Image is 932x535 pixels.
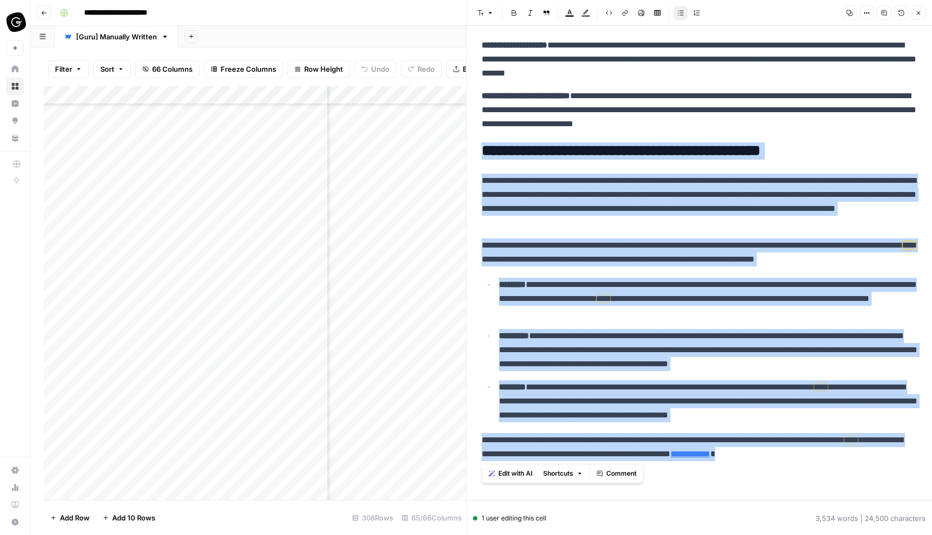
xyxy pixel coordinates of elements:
[204,60,283,78] button: Freeze Columns
[401,60,442,78] button: Redo
[304,64,343,74] span: Row Height
[606,469,636,478] span: Comment
[498,469,532,478] span: Edit with AI
[6,9,24,36] button: Workspace: Guru
[354,60,396,78] button: Undo
[371,64,389,74] span: Undo
[60,512,90,523] span: Add Row
[6,462,24,479] a: Settings
[6,95,24,112] a: Insights
[55,26,178,47] a: [Guru] Manually Written
[93,60,131,78] button: Sort
[152,64,193,74] span: 66 Columns
[135,60,200,78] button: 66 Columns
[221,64,276,74] span: Freeze Columns
[6,112,24,129] a: Opportunities
[96,509,162,526] button: Add 10 Rows
[815,513,926,524] div: 3,534 words | 24,500 characters
[76,31,157,42] div: [Guru] Manually Written
[398,509,466,526] div: 65/66 Columns
[417,64,435,74] span: Redo
[55,64,72,74] span: Filter
[6,60,24,78] a: Home
[484,467,537,481] button: Edit with AI
[48,60,89,78] button: Filter
[473,513,546,523] div: 1 user editing this cell
[100,64,114,74] span: Sort
[6,479,24,496] a: Usage
[539,467,587,481] button: Shortcuts
[44,509,96,526] button: Add Row
[543,469,573,478] span: Shortcuts
[6,78,24,95] a: Browse
[112,512,155,523] span: Add 10 Rows
[6,513,24,531] button: Help + Support
[6,496,24,513] a: Learning Hub
[446,60,508,78] button: Export CSV
[6,12,26,32] img: Guru Logo
[6,129,24,147] a: Your Data
[348,509,398,526] div: 308 Rows
[592,467,641,481] button: Comment
[287,60,350,78] button: Row Height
